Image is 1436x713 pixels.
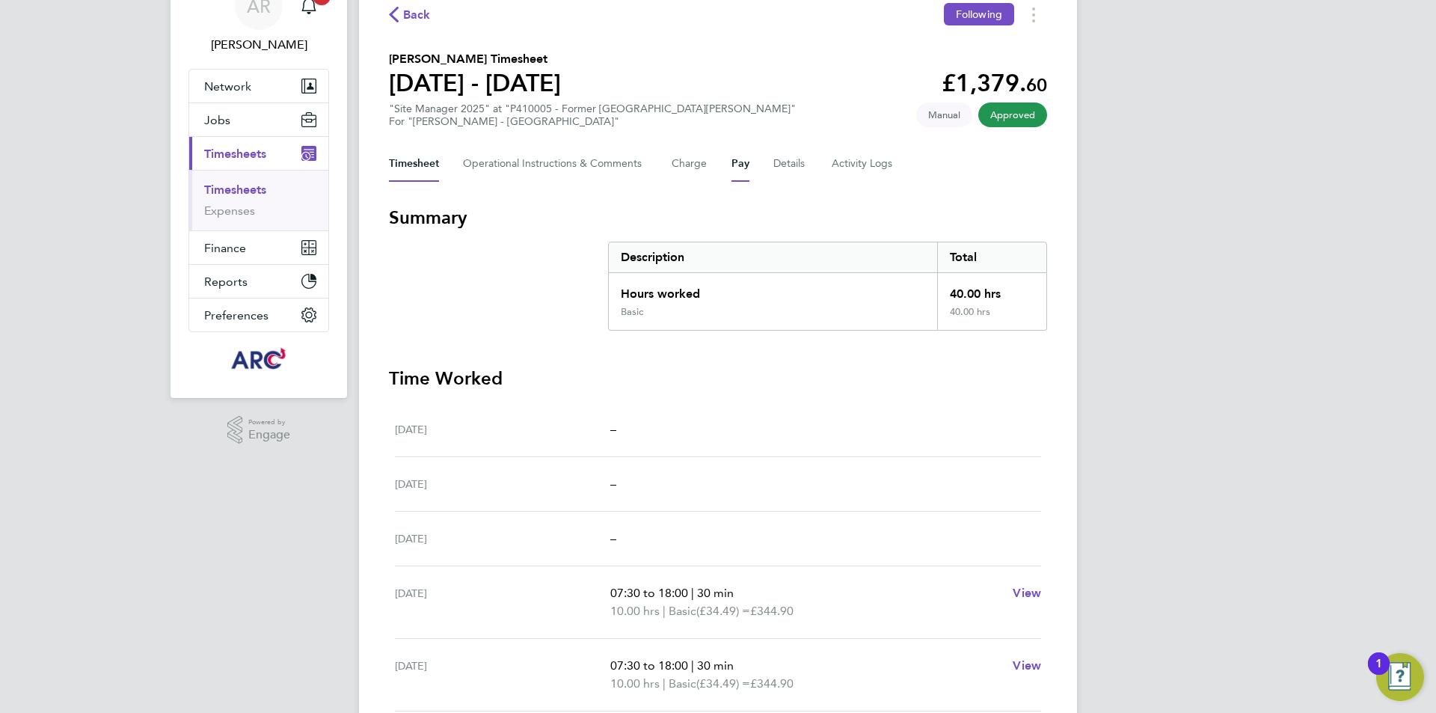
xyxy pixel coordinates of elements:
[389,146,439,182] button: Timesheet
[610,422,616,436] span: –
[204,241,246,255] span: Finance
[691,658,694,673] span: |
[937,306,1046,330] div: 40.00 hrs
[669,675,696,693] span: Basic
[204,147,266,161] span: Timesheets
[916,102,972,127] span: This timesheet was manually created.
[610,676,660,691] span: 10.00 hrs
[1013,584,1041,602] a: View
[608,242,1047,331] div: Summary
[248,416,290,429] span: Powered by
[942,69,1047,97] app-decimal: £1,379.
[188,347,329,371] a: Go to home page
[773,146,808,182] button: Details
[189,70,328,102] button: Network
[403,6,431,24] span: Back
[389,367,1047,391] h3: Time Worked
[750,604,794,618] span: £344.90
[189,231,328,264] button: Finance
[1026,74,1047,96] span: 60
[189,137,328,170] button: Timesheets
[696,604,750,618] span: (£34.49) =
[731,146,749,182] button: Pay
[189,265,328,298] button: Reports
[389,50,561,68] h2: [PERSON_NAME] Timesheet
[944,3,1014,25] button: Following
[189,103,328,136] button: Jobs
[389,206,1047,230] h3: Summary
[1013,586,1041,600] span: View
[204,204,255,218] a: Expenses
[937,242,1046,272] div: Total
[672,146,708,182] button: Charge
[696,676,750,691] span: (£34.49) =
[832,146,895,182] button: Activity Logs
[189,299,328,331] button: Preferences
[395,530,610,548] div: [DATE]
[610,586,688,600] span: 07:30 to 18:00
[609,242,937,272] div: Description
[188,36,329,54] span: Abbie Ross
[1020,3,1047,26] button: Timesheets Menu
[204,113,230,127] span: Jobs
[463,146,648,182] button: Operational Instructions & Comments
[395,420,610,438] div: [DATE]
[610,604,660,618] span: 10.00 hrs
[937,273,1046,306] div: 40.00 hrs
[204,308,269,322] span: Preferences
[750,676,794,691] span: £344.90
[691,586,694,600] span: |
[389,68,561,98] h1: [DATE] - [DATE]
[1013,658,1041,673] span: View
[248,429,290,441] span: Engage
[1375,664,1382,683] div: 1
[204,79,251,94] span: Network
[978,102,1047,127] span: This timesheet has been approved.
[609,273,937,306] div: Hours worked
[697,586,734,600] span: 30 min
[395,657,610,693] div: [DATE]
[395,584,610,620] div: [DATE]
[663,604,666,618] span: |
[621,306,643,318] div: Basic
[227,416,291,444] a: Powered byEngage
[610,531,616,545] span: –
[389,102,796,128] div: "Site Manager 2025" at "P410005 - Former [GEOGRAPHIC_DATA][PERSON_NAME]"
[204,183,266,197] a: Timesheets
[389,115,796,128] div: For "[PERSON_NAME] - [GEOGRAPHIC_DATA]"
[669,602,696,620] span: Basic
[610,658,688,673] span: 07:30 to 18:00
[697,658,734,673] span: 30 min
[229,347,289,371] img: arcgroup-logo-retina.png
[395,475,610,493] div: [DATE]
[189,170,328,230] div: Timesheets
[389,5,431,24] button: Back
[663,676,666,691] span: |
[1376,653,1424,701] button: Open Resource Center, 1 new notification
[956,7,1002,21] span: Following
[610,477,616,491] span: –
[204,275,248,289] span: Reports
[1013,657,1041,675] a: View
